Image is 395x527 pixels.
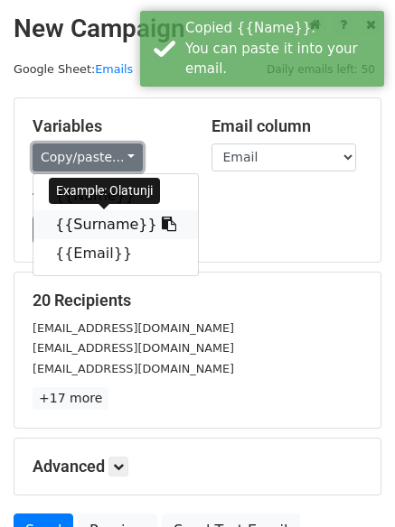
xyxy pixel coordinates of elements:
small: [EMAIL_ADDRESS][DOMAIN_NAME] [33,321,234,335]
a: {{Name}} [33,181,198,210]
small: [EMAIL_ADDRESS][DOMAIN_NAME] [33,362,234,375]
small: Google Sheet: [14,62,133,76]
a: {{Email}} [33,239,198,268]
small: [EMAIL_ADDRESS][DOMAIN_NAME] [33,341,234,355]
a: +17 more [33,387,108,410]
h5: Advanced [33,457,362,476]
h5: Email column [212,116,363,136]
div: Example: Olatunji [49,178,160,204]
div: Copied {{Name}}. You can paste it into your email. [185,18,377,79]
div: Example: Oludare [49,149,161,175]
h5: 20 Recipients [33,291,362,310]
a: {{Surname}} [33,210,198,239]
iframe: Chat Widget [305,440,395,527]
a: Emails [95,62,133,76]
a: Copy/paste... [33,143,143,171]
h5: Variables [33,116,184,136]
h2: New Campaign [14,14,381,44]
